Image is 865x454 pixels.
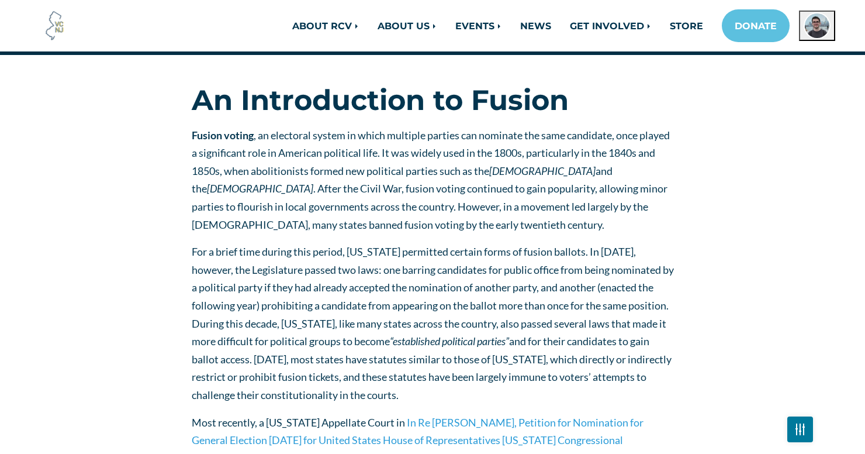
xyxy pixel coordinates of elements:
[795,427,805,432] img: Fader
[722,9,790,42] a: DONATE
[192,245,674,401] span: For a brief time during this period, [US_STATE] permitted certain forms of fusion ballots. In [DA...
[489,164,596,177] em: [DEMOGRAPHIC_DATA]
[560,14,660,37] a: GET INVOLVED
[192,129,254,142] strong: Fusion voting
[660,14,712,37] a: STORE
[192,129,670,231] span: , an electoral system in which multiple parties can nominate the same candidate, once played a si...
[192,9,835,42] nav: Main navigation
[390,335,509,348] em: “established political parties”
[192,82,569,117] strong: An Introduction to Fusion
[446,14,511,37] a: EVENTS
[192,416,405,429] span: Most recently, a [US_STATE] Appellate Court in
[207,182,313,195] em: [DEMOGRAPHIC_DATA]
[39,10,71,42] img: Voter Choice NJ
[799,11,835,41] button: Open profile menu for Jack Cunningham
[804,12,831,39] img: Jack Cunningham
[368,14,446,37] a: ABOUT US
[511,14,560,37] a: NEWS
[283,14,368,37] a: ABOUT RCV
